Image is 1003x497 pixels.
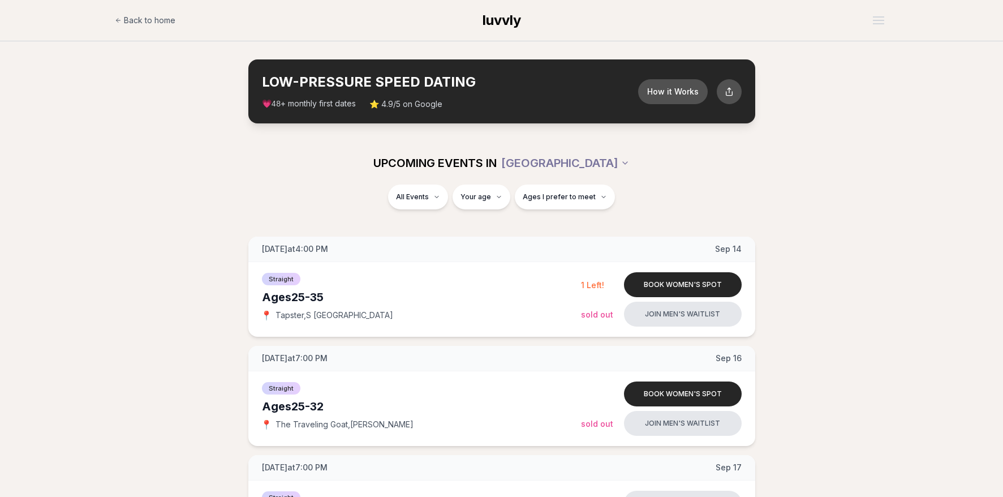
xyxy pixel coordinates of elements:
[275,419,414,430] span: The Traveling Goat , [PERSON_NAME]
[388,185,448,209] button: All Events
[638,79,708,104] button: How it Works
[373,155,497,171] span: UPCOMING EVENTS IN
[275,310,393,321] span: Tapster , S [GEOGRAPHIC_DATA]
[460,192,491,202] span: Your age
[716,462,742,473] span: Sep 17
[715,243,742,255] span: Sep 14
[868,12,889,29] button: Open menu
[262,462,328,473] span: [DATE] at 7:00 PM
[262,382,300,395] span: Straight
[716,353,742,364] span: Sep 16
[115,9,175,32] a: Back to home
[262,273,300,285] span: Straight
[262,73,638,91] h2: LOW-PRESSURE SPEED DATING
[483,11,521,29] a: luvvly
[262,311,271,320] span: 📍
[262,243,328,255] span: [DATE] at 4:00 PM
[124,15,175,26] span: Back to home
[624,411,742,436] button: Join men's waitlist
[369,98,442,110] span: ⭐ 4.9/5 on Google
[523,192,596,202] span: Ages I prefer to meet
[262,353,328,364] span: [DATE] at 7:00 PM
[581,419,613,429] span: Sold Out
[272,100,281,109] span: 48
[262,399,581,414] div: Ages 25-32
[581,280,604,290] span: 1 Left!
[624,302,742,327] button: Join men's waitlist
[501,151,630,175] button: [GEOGRAPHIC_DATA]
[396,192,429,202] span: All Events
[453,185,510,209] button: Your age
[262,289,581,305] div: Ages 25-35
[624,382,742,406] button: Book women's spot
[581,310,613,319] span: Sold Out
[515,185,615,209] button: Ages I prefer to meet
[624,272,742,297] button: Book women's spot
[483,12,521,28] span: luvvly
[262,420,271,429] span: 📍
[262,98,356,110] span: 💗 + monthly first dates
